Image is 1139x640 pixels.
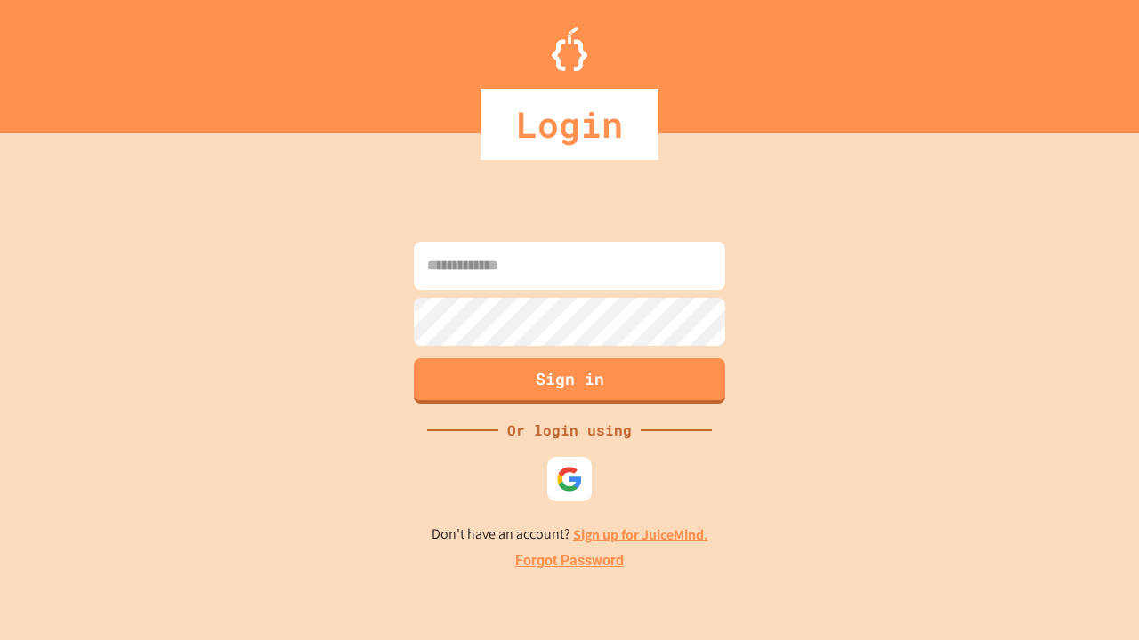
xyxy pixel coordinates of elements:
[432,524,708,546] p: Don't have an account?
[552,27,587,71] img: Logo.svg
[515,550,624,572] a: Forgot Password
[573,525,708,544] a: Sign up for JuiceMind.
[498,420,641,441] div: Or login using
[414,358,725,404] button: Sign in
[481,89,658,160] div: Login
[556,466,583,492] img: google-icon.svg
